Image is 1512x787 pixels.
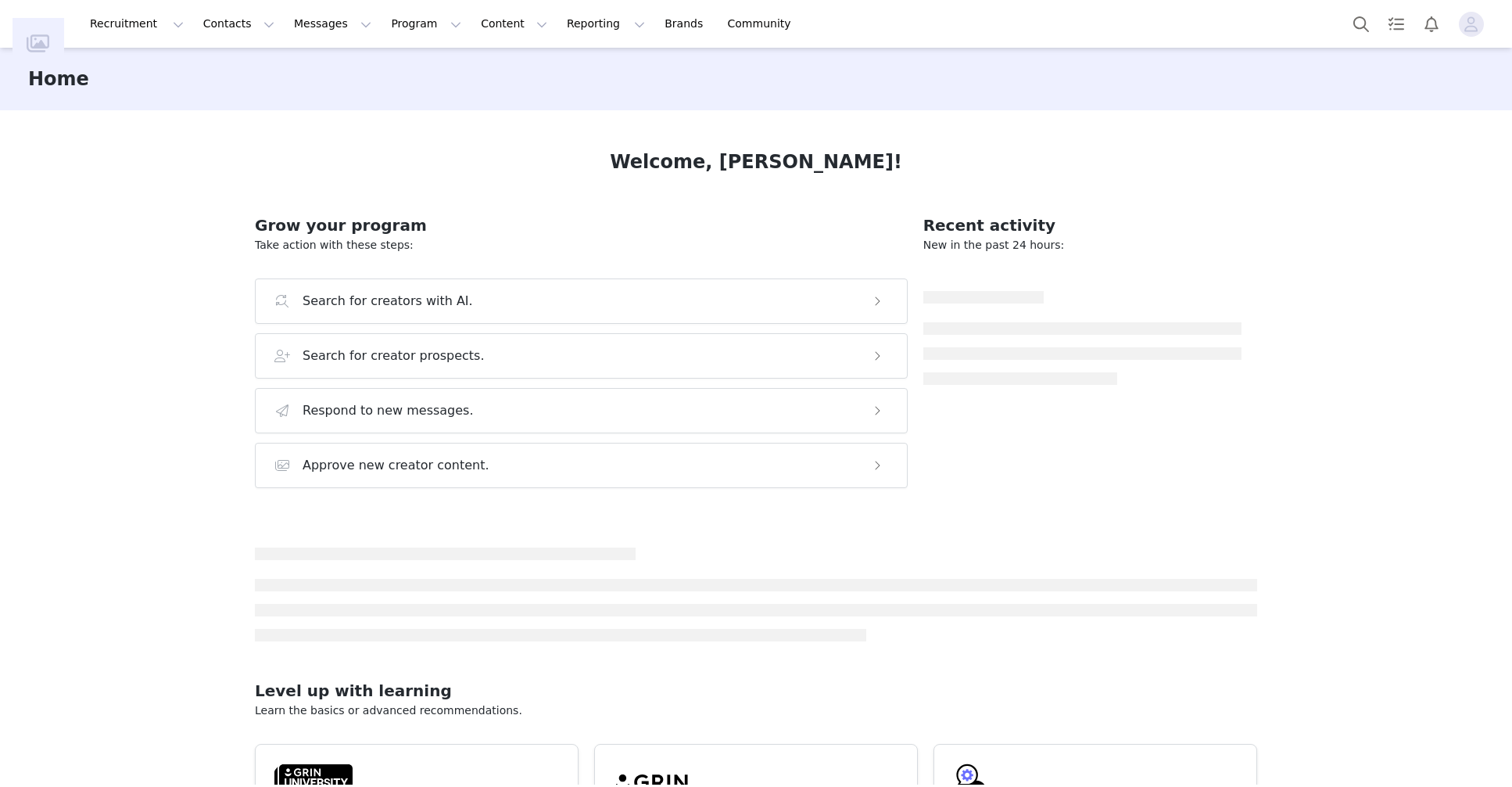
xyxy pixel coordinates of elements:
h2: Recent activity [923,214,1241,237]
button: Search [1344,6,1378,41]
button: Messages [285,6,381,41]
button: Respond to new messages. [255,388,908,433]
button: Search for creators with AI. [255,279,908,324]
button: Recruitment [81,6,193,41]
h2: Grow your program [255,214,908,237]
p: Learn the basics or advanced recommendations. [255,703,1257,719]
p: New in the past 24 hours: [923,237,1241,253]
button: Approve new creator content. [255,443,908,488]
h1: Welcome, [PERSON_NAME]! [610,148,902,176]
p: Take action with these steps: [255,237,908,253]
button: Reporting [557,6,654,41]
a: Brands [655,6,717,41]
h3: Home [28,65,89,93]
h3: Approve new creator content. [303,456,489,475]
h3: Respond to new messages. [303,401,474,420]
button: Contacts [194,6,284,41]
h2: Level up with learning [255,679,1257,703]
h3: Search for creators with AI. [303,292,473,311]
button: Profile [1449,12,1499,37]
button: Program [382,6,471,41]
div: avatar [1464,12,1478,37]
button: Content [471,6,557,41]
h3: Search for creator prospects. [303,347,485,365]
a: Community [718,6,808,41]
button: Notifications [1414,6,1449,41]
a: Tasks [1379,6,1413,41]
button: Search for creator prospects. [255,333,908,379]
